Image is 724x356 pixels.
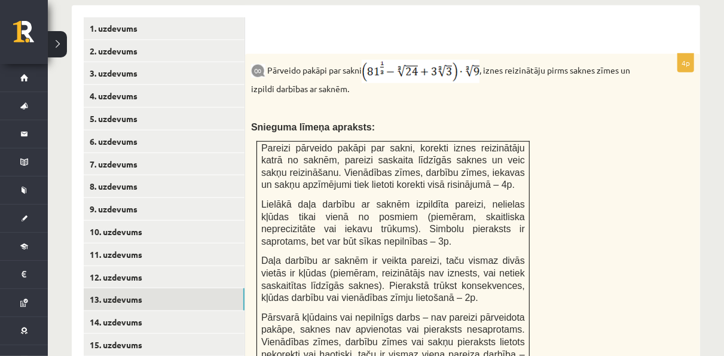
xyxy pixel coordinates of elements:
[84,130,245,153] a: 6. uzdevums
[677,53,694,72] p: 4p
[84,40,245,62] a: 2. uzdevums
[251,60,634,95] p: Pārveido pakāpi par sakni , iznes reizinātāju pirms saknes zīmes un izpildi darbības ar saknēm.
[84,175,245,197] a: 8. uzdevums
[84,198,245,220] a: 9. uzdevums
[84,244,245,266] a: 11. uzdevums
[261,143,525,190] span: Pareizi pārveido pakāpi par sakni, korekti iznes reizinātāju katrā no saknēm, pareizi saskaita lī...
[84,311,245,333] a: 14. uzdevums
[251,122,375,132] span: Snieguma līmeņa apraksts:
[84,288,245,311] a: 13. uzdevums
[84,266,245,288] a: 12. uzdevums
[84,334,245,356] a: 15. uzdevums
[257,34,261,39] img: Balts.png
[12,12,430,25] body: Rich Text Editor, wiswyg-editor-user-answer-47024942837200
[84,108,245,130] a: 5. uzdevums
[362,60,479,83] img: r8L9T77rCIFMy8u4ZIKQhPPOdZDB3jdDoO39zG8GRwjXEoHAJ0sAQ3cOgX9P6EqO73lTtAAAAABJRU5ErkJggg==
[251,64,265,78] img: 9k=
[84,62,245,84] a: 3. uzdevums
[84,85,245,107] a: 4. uzdevums
[261,255,525,303] span: Daļa darbību ar saknēm ir veikta pareizi, taču vismaz divās vietās ir kļūdas (piemēram, reizinātā...
[13,21,48,51] a: Rīgas 1. Tālmācības vidusskola
[84,17,245,39] a: 1. uzdevums
[84,153,245,175] a: 7. uzdevums
[84,221,245,243] a: 10. uzdevums
[261,199,525,247] span: Lielākā daļa darbību ar saknēm izpildīta pareizi, nelielas kļūdas tikai vienā no posmiem (piemēra...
